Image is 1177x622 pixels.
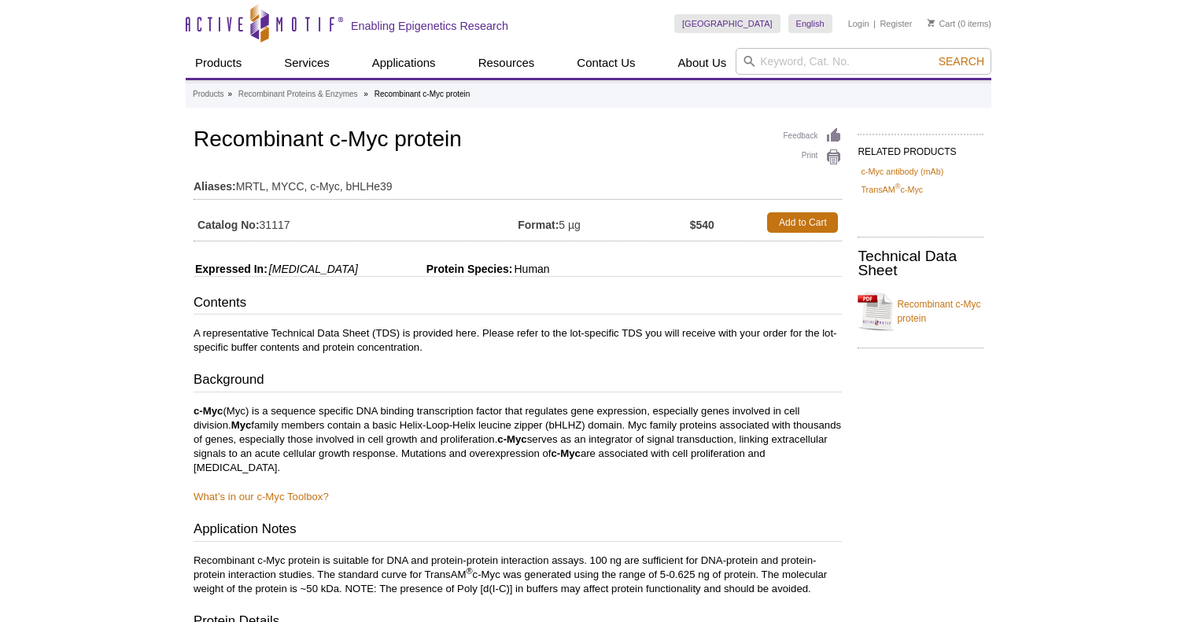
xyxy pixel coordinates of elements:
[858,134,983,162] h2: RELATED PRODUCTS
[669,48,736,78] a: About Us
[275,48,339,78] a: Services
[194,404,842,475] p: (Myc) is a sequence specific DNA binding transcription factor that regulates gene expression, esp...
[895,183,901,191] sup: ®
[880,18,912,29] a: Register
[227,90,232,98] li: »
[858,288,983,335] a: Recombinant c-Myc protein
[363,48,445,78] a: Applications
[194,326,842,355] p: A representative Technical Data Sheet (TDS) is provided here. Please refer to the lot-specific TD...
[858,249,983,278] h2: Technical Data Sheet
[783,149,842,166] a: Print
[939,55,984,68] span: Search
[194,208,518,237] td: 31117
[238,87,358,101] a: Recombinant Proteins & Enzymes
[374,90,470,98] li: Recombinant c-Myc protein
[194,520,842,542] h3: Application Notes
[861,182,923,197] a: TransAM®c-Myc
[512,263,549,275] span: Human
[186,48,251,78] a: Products
[194,405,223,417] strong: c-Myc
[928,19,935,27] img: Your Cart
[194,170,842,195] td: MRTL, MYCC, c-Myc, bHLHe39
[861,164,943,179] a: c-Myc antibody (mAb)
[197,218,260,232] strong: Catalog No:
[194,263,267,275] span: Expressed In:
[736,48,991,75] input: Keyword, Cat. No.
[928,14,991,33] li: (0 items)
[194,491,329,502] a: What’s in our c-Myc Toolbox?
[194,370,842,392] h3: Background
[848,18,869,29] a: Login
[351,19,508,33] h2: Enabling Epigenetics Research
[690,218,714,232] strong: $540
[934,54,989,68] button: Search
[783,127,842,145] a: Feedback
[269,263,358,275] i: [MEDICAL_DATA]
[466,565,472,575] sup: ®
[674,14,780,33] a: [GEOGRAPHIC_DATA]
[497,433,526,445] strong: c-Myc
[518,218,559,232] strong: Format:
[194,179,236,193] strong: Aliases:
[552,447,581,459] strong: c-Myc
[928,18,955,29] a: Cart
[194,554,842,596] p: Recombinant c-Myc protein is suitable for DNA and protein-protein interaction assays. 100 ng are ...
[518,208,689,237] td: 5 µg
[231,419,252,431] strong: Myc
[788,14,832,33] a: English
[873,14,876,33] li: |
[361,263,513,275] span: Protein Species:
[767,212,838,233] a: Add to Cart
[469,48,544,78] a: Resources
[567,48,644,78] a: Contact Us
[193,87,223,101] a: Products
[194,293,842,315] h3: Contents
[363,90,368,98] li: »
[194,127,842,154] h1: Recombinant c-Myc protein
